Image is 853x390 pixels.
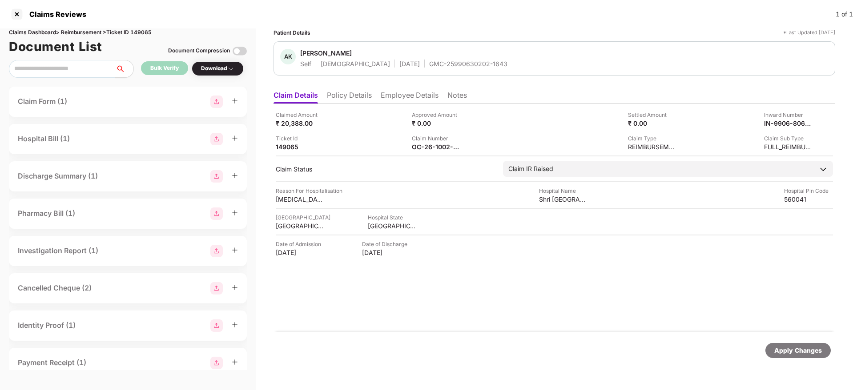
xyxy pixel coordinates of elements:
[201,64,234,73] div: Download
[18,171,98,182] div: Discharge Summary (1)
[764,143,813,151] div: FULL_REIMBURSEMENT
[276,111,325,119] div: Claimed Amount
[232,135,238,141] span: plus
[210,282,223,294] img: svg+xml;base64,PHN2ZyBpZD0iR3JvdXBfMjg4MTMiIGRhdGEtbmFtZT0iR3JvdXAgMjg4MTMiIHhtbG5zPSJodHRwOi8vd3...
[628,134,677,143] div: Claim Type
[508,164,553,174] div: Claim IR Raised
[276,213,330,222] div: [GEOGRAPHIC_DATA]
[115,65,133,72] span: search
[232,98,238,104] span: plus
[18,283,92,294] div: Cancelled Cheque (2)
[412,143,461,151] div: OC-26-1002-8403-00166888
[227,65,234,72] img: svg+xml;base64,PHN2ZyBpZD0iRHJvcGRvd24tMzJ4MzIiIHhtbG5zPSJodHRwOi8vd3d3LnczLm9yZy8yMDAwL3N2ZyIgd2...
[18,133,70,144] div: Hospital Bill (1)
[232,172,238,179] span: plus
[280,49,296,64] div: AK
[628,119,677,127] div: ₹ 0.00
[232,359,238,365] span: plus
[276,222,325,230] div: [GEOGRAPHIC_DATA]
[232,322,238,328] span: plus
[9,28,247,37] div: Claims Dashboard > Reimbursement > Ticket ID 149065
[628,111,677,119] div: Settled Amount
[9,37,102,56] h1: Document List
[276,187,342,195] div: Reason For Hospitalisation
[784,187,833,195] div: Hospital Pin Code
[783,28,835,37] div: *Last Updated [DATE]
[368,222,417,230] div: [GEOGRAPHIC_DATA]
[628,143,677,151] div: REIMBURSEMENT
[210,170,223,183] img: svg+xml;base64,PHN2ZyBpZD0iR3JvdXBfMjg4MTMiIGRhdGEtbmFtZT0iR3JvdXAgMjg4MTMiIHhtbG5zPSJodHRwOi8vd3...
[276,248,325,257] div: [DATE]
[276,134,325,143] div: Ticket Id
[381,91,439,103] li: Employee Details
[429,60,507,68] div: GMC-25990630202-1643
[18,245,98,256] div: Investigation Report (1)
[539,195,588,203] div: Shri [GEOGRAPHIC_DATA]
[18,320,76,331] div: Identity Proof (1)
[150,64,179,72] div: Bulk Verify
[368,213,417,222] div: Hospital State
[18,357,86,368] div: Payment Receipt (1)
[274,91,318,103] li: Claim Details
[210,319,223,332] img: svg+xml;base64,PHN2ZyBpZD0iR3JvdXBfMjg4MTMiIGRhdGEtbmFtZT0iR3JvdXAgMjg4MTMiIHhtbG5zPSJodHRwOi8vd3...
[327,91,372,103] li: Policy Details
[210,357,223,369] img: svg+xml;base64,PHN2ZyBpZD0iR3JvdXBfMjg4MTMiIGRhdGEtbmFtZT0iR3JvdXAgMjg4MTMiIHhtbG5zPSJodHRwOi8vd3...
[412,111,461,119] div: Approved Amount
[276,240,325,248] div: Date of Admission
[764,111,813,119] div: Inward Number
[784,195,833,203] div: 560041
[210,245,223,257] img: svg+xml;base64,PHN2ZyBpZD0iR3JvdXBfMjg4MTMiIGRhdGEtbmFtZT0iR3JvdXAgMjg4MTMiIHhtbG5zPSJodHRwOi8vd3...
[774,346,822,355] div: Apply Changes
[210,96,223,108] img: svg+xml;base64,PHN2ZyBpZD0iR3JvdXBfMjg4MTMiIGRhdGEtbmFtZT0iR3JvdXAgMjg4MTMiIHhtbG5zPSJodHRwOi8vd3...
[276,195,325,203] div: [MEDICAL_DATA], [MEDICAL_DATA] and Viral fever
[764,134,813,143] div: Claim Sub Type
[362,248,411,257] div: [DATE]
[18,208,75,219] div: Pharmacy Bill (1)
[764,119,813,127] div: IN-9906-8063347
[321,60,390,68] div: [DEMOGRAPHIC_DATA]
[819,165,828,174] img: downArrowIcon
[115,60,134,78] button: search
[836,9,853,19] div: 1 of 1
[232,210,238,216] span: plus
[399,60,420,68] div: [DATE]
[168,47,230,55] div: Document Compression
[274,28,310,37] div: Patient Details
[362,240,411,248] div: Date of Discharge
[412,134,461,143] div: Claim Number
[412,119,461,127] div: ₹ 0.00
[539,187,588,195] div: Hospital Name
[276,165,494,173] div: Claim Status
[276,143,325,151] div: 149065
[233,44,247,58] img: svg+xml;base64,PHN2ZyBpZD0iVG9nZ2xlLTMyeDMyIiB4bWxucz0iaHR0cDovL3d3dy53My5vcmcvMjAwMC9zdmciIHdpZH...
[276,119,325,127] div: ₹ 20,388.00
[232,284,238,291] span: plus
[210,133,223,145] img: svg+xml;base64,PHN2ZyBpZD0iR3JvdXBfMjg4MTMiIGRhdGEtbmFtZT0iR3JvdXAgMjg4MTMiIHhtbG5zPSJodHRwOi8vd3...
[210,207,223,220] img: svg+xml;base64,PHN2ZyBpZD0iR3JvdXBfMjg4MTMiIGRhdGEtbmFtZT0iR3JvdXAgMjg4MTMiIHhtbG5zPSJodHRwOi8vd3...
[300,49,352,57] div: [PERSON_NAME]
[232,247,238,253] span: plus
[300,60,311,68] div: Self
[24,10,86,19] div: Claims Reviews
[18,96,67,107] div: Claim Form (1)
[447,91,467,103] li: Notes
